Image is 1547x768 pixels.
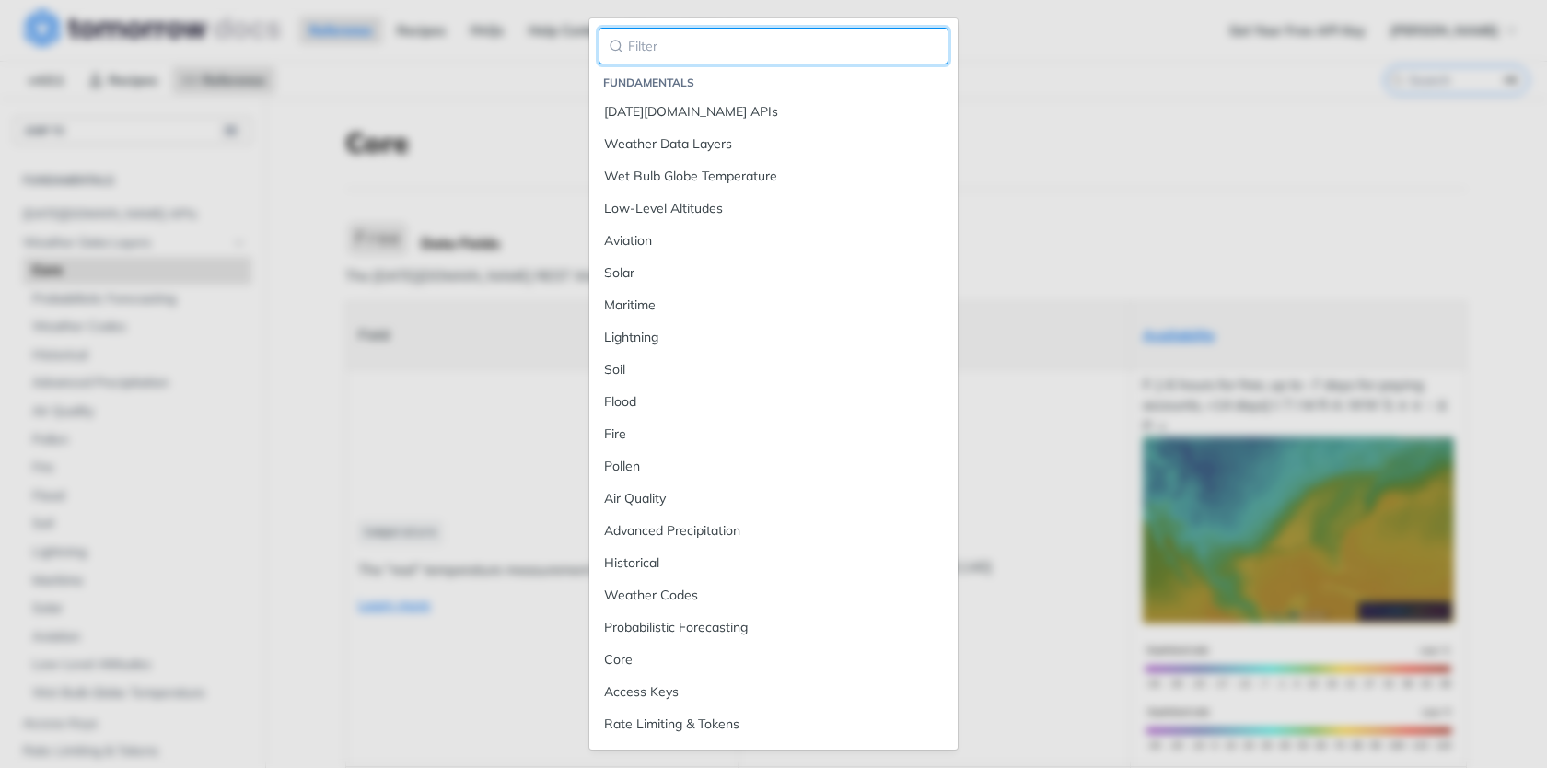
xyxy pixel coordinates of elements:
[604,489,943,508] div: Air Quality
[604,167,943,186] div: Wet Bulb Globe Temperature
[599,612,948,643] a: Probabilistic Forecasting
[599,451,948,482] a: Pollen
[604,199,943,218] div: Low-Level Altitudes
[599,645,948,675] a: Core
[604,425,943,444] div: Fire
[599,548,948,578] a: Historical
[599,129,948,159] a: Weather Data Layers
[603,74,948,92] li: Fundamentals
[604,650,943,669] div: Core
[604,747,943,766] div: Webhooks
[604,457,943,476] div: Pollen
[599,290,948,320] a: Maritime
[599,258,948,288] a: Solar
[604,134,943,154] div: Weather Data Layers
[604,328,943,347] div: Lightning
[599,28,948,64] input: Filter
[599,709,948,739] a: Rate Limiting & Tokens
[599,97,948,127] a: [DATE][DOMAIN_NAME] APIs
[604,231,943,250] div: Aviation
[604,586,943,605] div: Weather Codes
[599,516,948,546] a: Advanced Precipitation
[599,580,948,611] a: Weather Codes
[604,618,943,637] div: Probabilistic Forecasting
[599,419,948,449] a: Fire
[599,387,948,417] a: Flood
[599,483,948,514] a: Air Quality
[604,521,943,541] div: Advanced Precipitation
[599,226,948,256] a: Aviation
[599,161,948,192] a: Wet Bulb Globe Temperature
[604,102,943,122] div: [DATE][DOMAIN_NAME] APIs
[604,392,943,412] div: Flood
[604,296,943,315] div: Maritime
[599,355,948,385] a: Soil
[604,360,943,379] div: Soil
[599,193,948,224] a: Low-Level Altitudes
[599,677,948,707] a: Access Keys
[604,553,943,573] div: Historical
[599,322,948,353] a: Lightning
[604,715,943,734] div: Rate Limiting & Tokens
[604,263,943,283] div: Solar
[604,682,943,702] div: Access Keys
